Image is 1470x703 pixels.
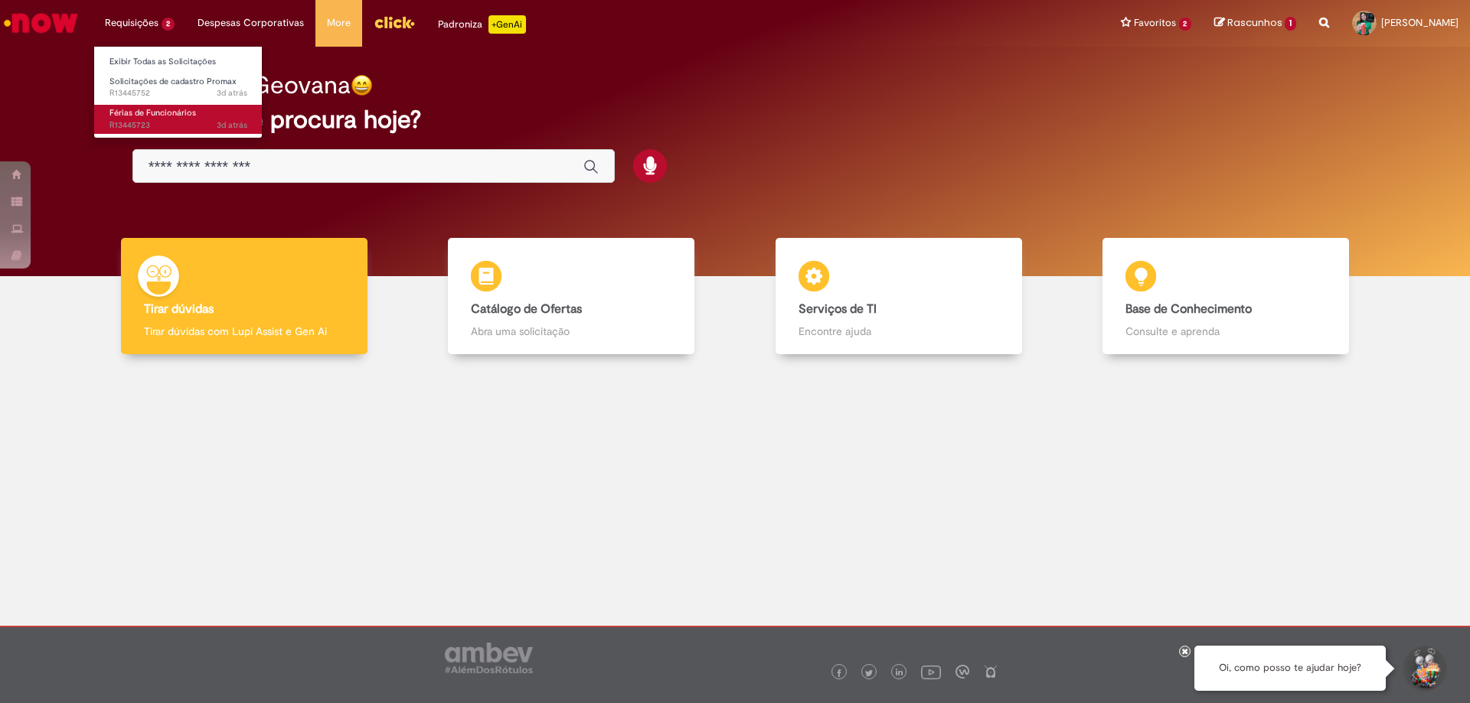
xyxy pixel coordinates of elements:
[132,106,1338,133] h2: O que você procura hoje?
[1179,18,1192,31] span: 2
[984,665,998,679] img: logo_footer_naosei.png
[217,87,247,99] span: 3d atrás
[408,238,736,355] a: Catálogo de Ofertas Abra uma solicitação
[896,669,903,678] img: logo_footer_linkedin.png
[1125,324,1326,339] p: Consulte e aprenda
[445,643,533,673] img: logo_footer_ambev_rotulo_gray.png
[1125,301,1252,317] b: Base de Conhecimento
[1381,16,1459,29] span: [PERSON_NAME]
[1401,646,1447,692] button: Iniciar Conversa de Suporte
[955,665,969,679] img: logo_footer_workplace.png
[144,324,345,339] p: Tirar dúvidas com Lupi Assist e Gen Ai
[80,238,408,355] a: Tirar dúvidas Tirar dúvidas com Lupi Assist e Gen Ai
[1194,646,1386,691] div: Oi, como posso te ajudar hoje?
[109,107,196,119] span: Férias de Funcionários
[198,15,304,31] span: Despesas Corporativas
[2,8,80,38] img: ServiceNow
[488,15,526,34] p: +GenAi
[109,76,237,87] span: Solicitações de cadastro Promax
[217,119,247,131] time: 25/08/2025 17:09:28
[471,301,582,317] b: Catálogo de Ofertas
[93,46,263,138] ul: Requisições
[94,73,263,102] a: Aberto R13445752 : Solicitações de cadastro Promax
[799,301,877,317] b: Serviços de TI
[144,301,214,317] b: Tirar dúvidas
[351,74,373,96] img: happy-face.png
[327,15,351,31] span: More
[471,324,671,339] p: Abra uma solicitação
[109,87,247,99] span: R13445752
[94,105,263,133] a: Aberto R13445723 : Férias de Funcionários
[438,15,526,34] div: Padroniza
[1214,16,1296,31] a: Rascunhos
[799,324,999,339] p: Encontre ajuda
[217,87,247,99] time: 25/08/2025 17:14:49
[1227,15,1282,30] span: Rascunhos
[94,54,263,70] a: Exibir Todas as Solicitações
[921,662,941,682] img: logo_footer_youtube.png
[105,15,158,31] span: Requisições
[109,119,247,132] span: R13445723
[217,119,247,131] span: 3d atrás
[1134,15,1176,31] span: Favoritos
[735,238,1063,355] a: Serviços de TI Encontre ajuda
[1285,17,1296,31] span: 1
[374,11,415,34] img: click_logo_yellow_360x200.png
[1063,238,1390,355] a: Base de Conhecimento Consulte e aprenda
[162,18,175,31] span: 2
[865,669,873,677] img: logo_footer_twitter.png
[835,669,843,677] img: logo_footer_facebook.png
